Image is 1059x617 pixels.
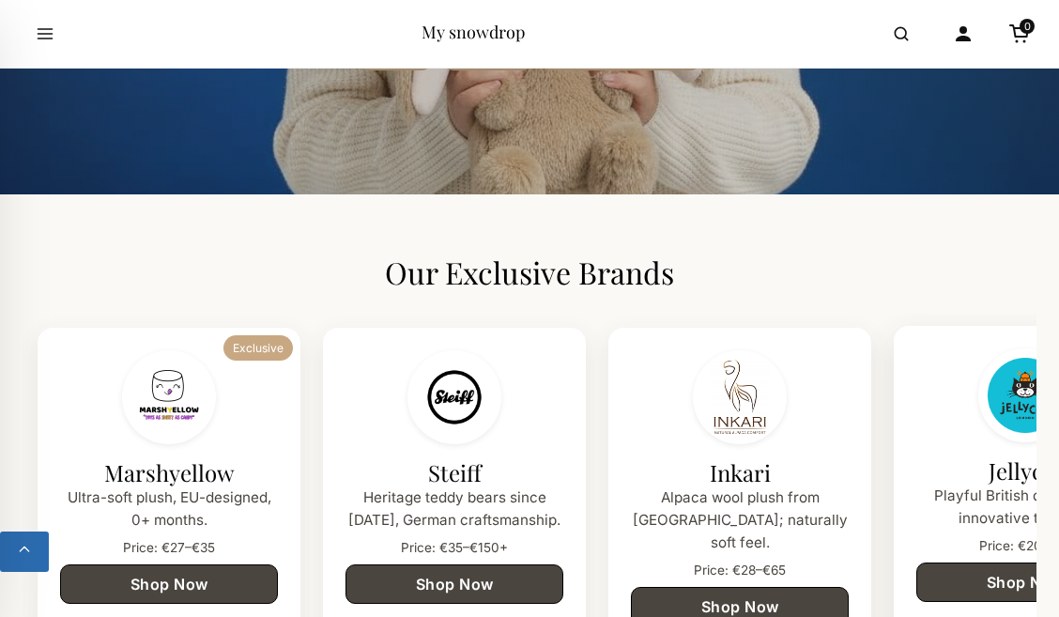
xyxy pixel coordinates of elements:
a: Cart [999,13,1040,54]
p: Price: €28–€65 [631,561,849,581]
p: Ultra-soft plush, EU-designed, 0+ months. [60,486,278,532]
button: Open menu [19,8,71,60]
a: Account [943,13,984,54]
h3: Inkari [631,459,849,486]
p: Alpaca wool plush from [GEOGRAPHIC_DATA]; naturally soft feel. [631,486,849,555]
span: Exclusive [223,335,293,361]
h3: Steiff [345,459,563,486]
h2: Our Exclusive Brands [23,255,1036,290]
a: Shop Now [345,564,563,604]
span: 0 [1020,19,1035,34]
p: Price: €27–€35 [60,538,278,559]
h3: Marshyellow [60,459,278,486]
a: Shop Now [60,564,278,604]
a: My snowdrop [422,21,525,43]
img: Steiff logo [417,360,492,435]
img: Inkari logo [702,360,777,435]
button: Open search [875,8,928,60]
p: Heritage teddy bears since [DATE], German craftsmanship. [345,486,563,532]
p: Price: €35–€150+ [345,538,563,559]
img: Marshyellow logo [131,360,207,435]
